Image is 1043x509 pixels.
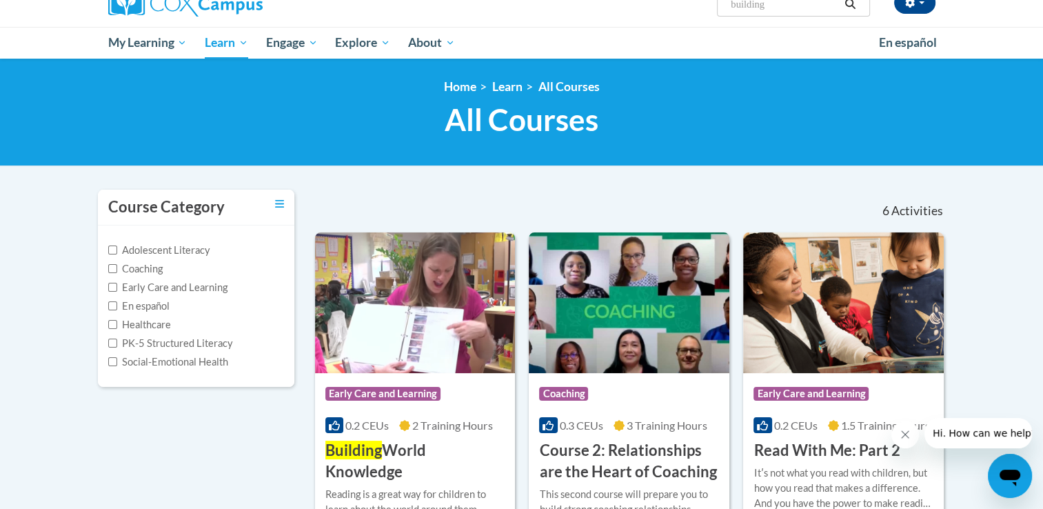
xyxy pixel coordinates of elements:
a: En español [870,28,946,57]
img: Course Logo [743,232,944,373]
span: Early Care and Learning [325,387,441,401]
span: 0.2 CEUs [774,419,818,432]
div: Main menu [88,27,956,59]
a: All Courses [538,79,600,94]
input: Checkbox for Options [108,301,117,310]
input: Checkbox for Options [108,283,117,292]
a: About [399,27,464,59]
img: Course Logo [529,232,729,373]
h3: Read With Me: Part 2 [753,440,900,461]
iframe: Message from company [924,418,1032,448]
a: Engage [257,27,327,59]
a: Toggle collapse [275,197,284,212]
span: Explore [335,34,390,51]
a: Learn [196,27,257,59]
span: 0.2 CEUs [345,419,389,432]
img: Course Logo [315,232,516,373]
label: PK-5 Structured Literacy [108,336,233,351]
h3: World Knowledge [325,440,505,483]
a: Home [444,79,476,94]
a: My Learning [99,27,196,59]
iframe: Close message [891,421,919,448]
label: Coaching [108,261,163,277]
span: 0.3 CEUs [560,419,603,432]
span: 6 [882,203,889,219]
input: Checkbox for Options [108,320,117,329]
input: Checkbox for Options [108,264,117,273]
span: Building [325,441,382,459]
span: Activities [891,203,943,219]
h3: Course 2: Relationships are the Heart of Coaching [539,440,719,483]
span: Early Care and Learning [753,387,869,401]
input: Checkbox for Options [108,357,117,366]
label: Early Care and Learning [108,280,227,295]
span: 1.5 Training Hours [841,419,930,432]
label: En español [108,299,170,314]
label: Adolescent Literacy [108,243,210,258]
label: Social-Emotional Health [108,355,228,370]
span: En español [879,35,937,50]
span: All Courses [445,101,598,138]
a: Learn [492,79,523,94]
label: Healthcare [108,317,171,332]
span: 3 Training Hours [627,419,707,432]
a: Explore [326,27,399,59]
span: 2 Training Hours [412,419,493,432]
span: Hi. How can we help? [8,10,112,21]
span: Coaching [539,387,588,401]
span: My Learning [108,34,187,51]
span: About [408,34,455,51]
input: Checkbox for Options [108,246,117,254]
span: Learn [205,34,248,51]
iframe: Button to launch messaging window [988,454,1032,498]
input: Checkbox for Options [108,339,117,348]
h3: Course Category [108,197,225,218]
span: Engage [266,34,318,51]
